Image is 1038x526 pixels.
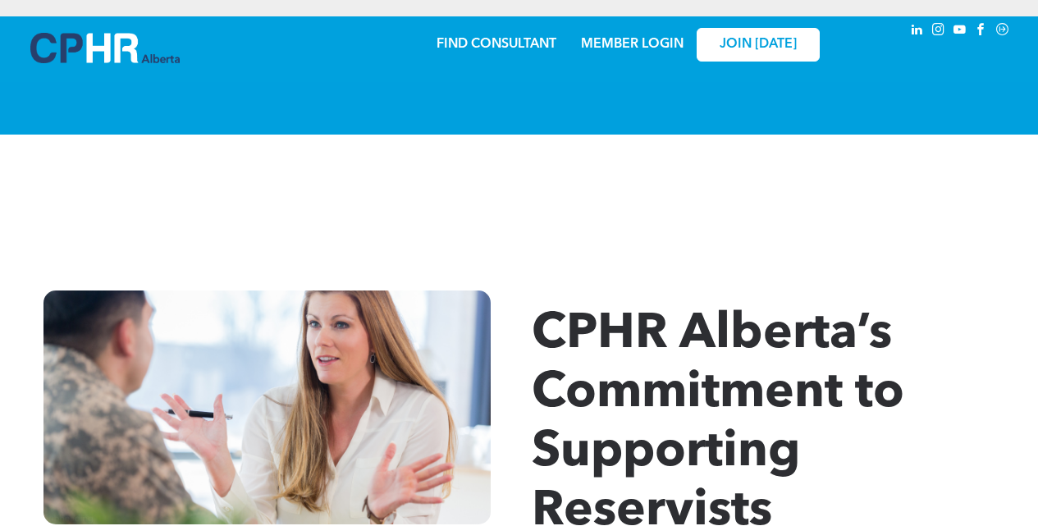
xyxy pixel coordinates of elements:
a: instagram [930,21,948,43]
a: JOIN [DATE] [697,28,820,62]
a: Social network [994,21,1012,43]
span: JOIN [DATE] [720,37,797,53]
a: FIND CONSULTANT [437,38,556,51]
a: linkedin [908,21,926,43]
a: youtube [951,21,969,43]
img: A blue and white logo for cp alberta [30,33,180,63]
a: facebook [972,21,990,43]
a: MEMBER LOGIN [581,38,684,51]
